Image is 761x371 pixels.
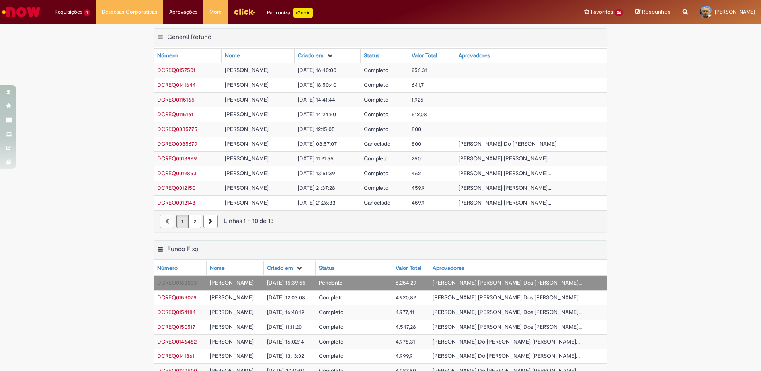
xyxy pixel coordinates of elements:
div: Aprovadores [459,52,490,60]
span: 459,9 [412,199,425,206]
span: [DATE] 12:15:05 [298,125,335,133]
span: [PERSON_NAME] [PERSON_NAME]... [459,199,551,206]
span: [PERSON_NAME] [715,8,755,15]
span: [PERSON_NAME] [PERSON_NAME] Dos [PERSON_NAME]... [433,279,582,286]
div: Status [364,52,379,60]
span: DCREQ0013969 [157,155,197,162]
span: 800 [412,140,421,147]
span: 6.254,29 [396,279,416,286]
span: [PERSON_NAME] [225,170,269,177]
a: Abrir Registro: DCREQ0159079 [157,294,197,301]
span: [DATE] 11:21:55 [298,155,334,162]
div: Número [157,264,178,272]
span: [PERSON_NAME] [210,294,254,301]
a: Abrir Registro: DCREQ0141861 [157,352,195,359]
span: DCREQ0085775 [157,125,197,133]
span: [PERSON_NAME] [225,184,269,191]
span: [PERSON_NAME] [PERSON_NAME]... [459,155,551,162]
span: 256,31 [412,66,427,74]
span: [PERSON_NAME] [225,140,269,147]
span: Completo [364,125,388,133]
a: Página 1 [176,215,189,228]
span: DCREQ0115161 [157,111,193,118]
span: [DATE] 16:48:19 [267,309,304,316]
a: Abrir Registro: DCREQ0012853 [157,170,197,177]
span: Pendente [319,279,343,286]
span: DCREQ0012853 [157,170,197,177]
span: [DATE] 12:03:08 [267,294,305,301]
a: Abrir Registro: DCREQ0012150 [157,184,195,191]
span: [PERSON_NAME] [PERSON_NAME] Dos [PERSON_NAME]... [433,309,582,316]
span: 4.920,82 [396,294,416,301]
span: Requisições [55,8,82,16]
a: Abrir Registro: DCREQ0012148 [157,199,195,206]
span: [PERSON_NAME] [225,199,269,206]
span: DCREQ0115165 [157,96,195,103]
span: DCREQ0154184 [157,309,196,316]
span: Completo [319,294,343,301]
a: Abrir Registro: DCREQ0115165 [157,96,195,103]
span: [DATE] 14:24:50 [298,111,336,118]
span: Aprovações [169,8,197,16]
span: Rascunhos [642,8,671,16]
span: [DATE] 16:40:00 [298,66,336,74]
span: Completo [364,81,388,88]
span: [PERSON_NAME] [210,338,254,345]
span: Completo [364,155,388,162]
p: +GenAi [293,8,313,18]
span: [PERSON_NAME] [225,66,269,74]
span: DCREQ0150517 [157,323,195,330]
div: Linhas 1 − 10 de 13 [160,217,601,226]
span: DCREQ0012150 [157,184,195,191]
span: [PERSON_NAME] [225,81,269,88]
div: Criado em [267,264,293,272]
span: [PERSON_NAME] [225,155,269,162]
div: Criado em [298,52,324,60]
span: Completo [364,96,388,103]
span: [PERSON_NAME] [210,323,254,330]
span: Completo [364,184,388,191]
span: DCREQ0012148 [157,199,195,206]
img: click_logo_yellow_360x200.png [234,6,255,18]
span: [PERSON_NAME] [225,111,269,118]
span: Cancelado [364,140,390,147]
div: Padroniza [267,8,313,18]
a: Abrir Registro: DCREQ0013969 [157,155,197,162]
span: DCREQ0163033 [157,279,197,286]
span: [DATE] 16:02:14 [267,338,304,345]
a: Abrir Registro: DCREQ0154184 [157,309,196,316]
span: 4.547,28 [396,323,416,330]
span: More [209,8,222,16]
button: Fundo Fixo Menu de contexto [157,245,164,256]
span: 462 [412,170,421,177]
a: Abrir Registro: DCREQ0085679 [157,140,197,147]
span: Favoritos [591,8,613,16]
span: Completo [364,111,388,118]
a: Página 2 [188,215,201,228]
div: Nome [225,52,240,60]
button: General Refund Menu de contexto [157,33,164,43]
span: [PERSON_NAME] Do [PERSON_NAME] [PERSON_NAME]... [433,338,580,345]
div: Valor Total [396,264,421,272]
span: Completo [319,352,343,359]
a: Abrir Registro: DCREQ0085775 [157,125,197,133]
span: [DATE] 15:39:55 [267,279,306,286]
span: DCREQ0085679 [157,140,197,147]
span: 4.999,9 [396,352,413,359]
span: 641,71 [412,81,426,88]
span: [PERSON_NAME] [225,96,269,103]
span: Completo [364,66,388,74]
span: DCREQ0146482 [157,338,197,345]
a: Abrir Registro: DCREQ0163033 [157,279,197,286]
span: [PERSON_NAME] [PERSON_NAME] Dos [PERSON_NAME]... [433,294,582,301]
a: Abrir Registro: DCREQ0157501 [157,66,195,74]
span: 512,08 [412,111,427,118]
span: [DATE] 11:11:20 [267,323,302,330]
span: [DATE] 18:50:40 [298,81,336,88]
span: Completo [319,309,343,316]
span: [PERSON_NAME] [PERSON_NAME]... [459,184,551,191]
img: ServiceNow [1,4,42,20]
a: Rascunhos [635,8,671,16]
span: [DATE] 13:51:39 [298,170,335,177]
a: Abrir Registro: DCREQ0146482 [157,338,197,345]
